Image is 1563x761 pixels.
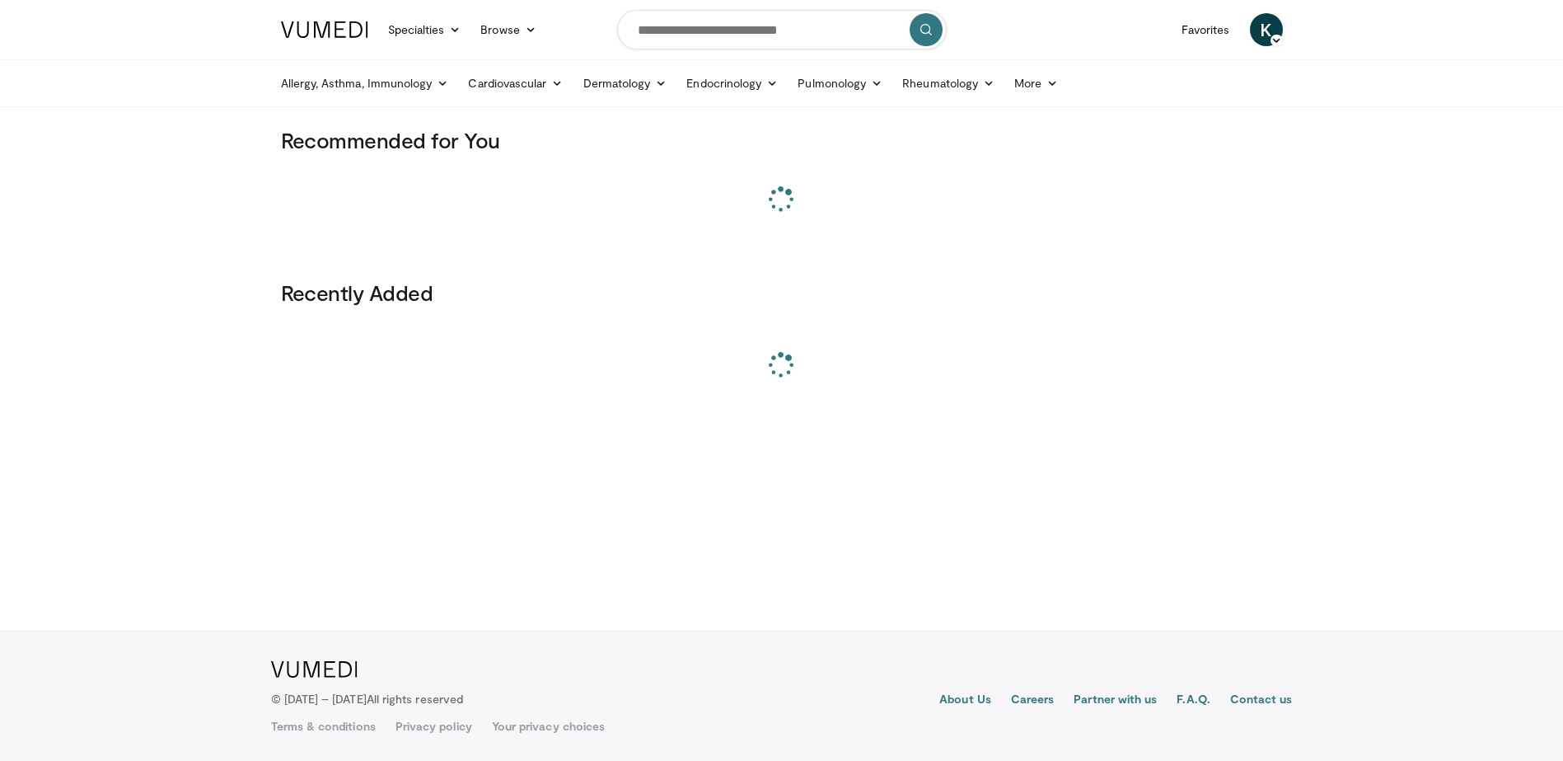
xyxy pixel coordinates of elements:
[1074,691,1157,711] a: Partner with us
[271,67,459,100] a: Allergy, Asthma, Immunology
[1250,13,1283,46] a: K
[271,718,376,735] a: Terms & conditions
[378,13,471,46] a: Specialties
[492,718,605,735] a: Your privacy choices
[281,21,368,38] img: VuMedi Logo
[1172,13,1240,46] a: Favorites
[788,67,892,100] a: Pulmonology
[676,67,788,100] a: Endocrinology
[395,718,472,735] a: Privacy policy
[892,67,1004,100] a: Rheumatology
[573,67,677,100] a: Dermatology
[1004,67,1068,100] a: More
[281,280,1283,306] h3: Recently Added
[1230,691,1293,711] a: Contact us
[617,10,947,49] input: Search topics, interventions
[367,692,463,706] span: All rights reserved
[470,13,546,46] a: Browse
[271,691,464,707] p: © [DATE] – [DATE]
[281,127,1283,153] h3: Recommended for You
[1011,691,1055,711] a: Careers
[458,67,573,100] a: Cardiovascular
[271,661,358,678] img: VuMedi Logo
[939,691,991,711] a: About Us
[1177,691,1210,711] a: F.A.Q.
